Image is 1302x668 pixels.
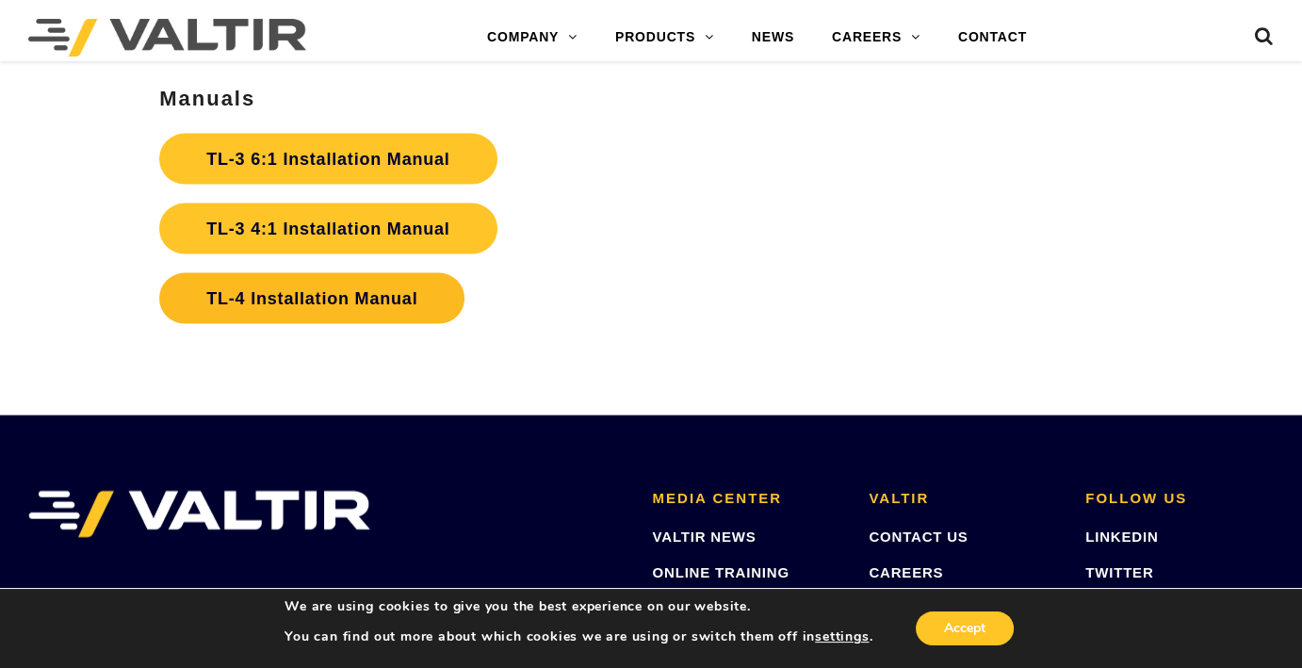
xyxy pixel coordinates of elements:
img: Valtir [28,19,306,57]
a: CAREERS [813,19,939,57]
a: PRODUCTS [596,19,733,57]
a: ONLINE TRAINING [652,564,789,580]
button: Accept [916,611,1014,645]
a: CONTACT US [869,529,968,545]
p: You can find out more about which cookies we are using or switch them off in . [285,628,872,645]
button: settings [815,628,869,645]
a: LINKEDIN [1085,529,1158,545]
a: NEWS [733,19,813,57]
a: TL-3 6:1 Installation Manual [159,134,496,185]
a: TWITTER [1085,564,1153,580]
a: CONTACT [939,19,1046,57]
a: VALTIR NEWS [652,529,756,545]
a: TL-4 Installation Manual [159,273,464,324]
strong: Manuals [159,87,255,110]
strong: TL-3 6:1 Installation Manual [206,150,449,169]
a: CAREERS [869,564,943,580]
img: VALTIR [28,491,370,538]
a: COMPANY [468,19,596,57]
p: We are using cookies to give you the best experience on our website. [285,598,872,615]
a: TL-3 4:1 Installation Manual [159,204,496,254]
h2: MEDIA CENTER [652,491,840,507]
h2: VALTIR [869,491,1057,507]
h2: FOLLOW US [1085,491,1274,507]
